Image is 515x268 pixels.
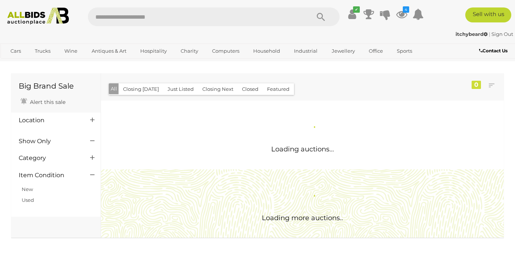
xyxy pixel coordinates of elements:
[176,45,203,57] a: Charity
[22,197,34,203] a: Used
[472,81,481,89] div: 0
[19,138,79,145] h4: Show Only
[59,45,82,57] a: Wine
[347,7,358,21] a: ✔
[19,155,79,161] h4: Category
[135,45,172,57] a: Hospitality
[353,6,360,13] i: ✔
[19,172,79,179] h4: Item Condition
[198,83,238,95] button: Closing Next
[6,45,26,57] a: Cars
[109,83,119,94] button: All
[489,31,490,37] span: |
[271,145,334,153] span: Loading auctions...
[479,48,508,53] b: Contact Us
[207,45,244,57] a: Computers
[327,45,360,57] a: Jewellery
[456,31,488,37] strong: itchybeard
[6,57,68,70] a: [GEOGRAPHIC_DATA]
[248,45,285,57] a: Household
[22,186,33,192] a: New
[465,7,511,22] a: Sell with us
[479,47,509,55] a: Contact Us
[4,7,73,25] img: Allbids.com.au
[289,45,322,57] a: Industrial
[364,45,388,57] a: Office
[163,83,198,95] button: Just Listed
[19,117,79,124] h4: Location
[87,45,131,57] a: Antiques & Art
[302,7,340,26] button: Search
[263,83,294,95] button: Featured
[19,96,67,107] a: Alert this sale
[491,31,513,37] a: Sign Out
[19,82,93,90] h1: Big Brand Sale
[30,45,55,57] a: Trucks
[237,83,263,95] button: Closed
[28,99,65,105] span: Alert this sale
[262,214,343,222] span: Loading more auctions..
[456,31,489,37] a: itchybeard
[119,83,163,95] button: Closing [DATE]
[396,7,407,21] a: 4
[392,45,417,57] a: Sports
[403,6,409,13] i: 4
